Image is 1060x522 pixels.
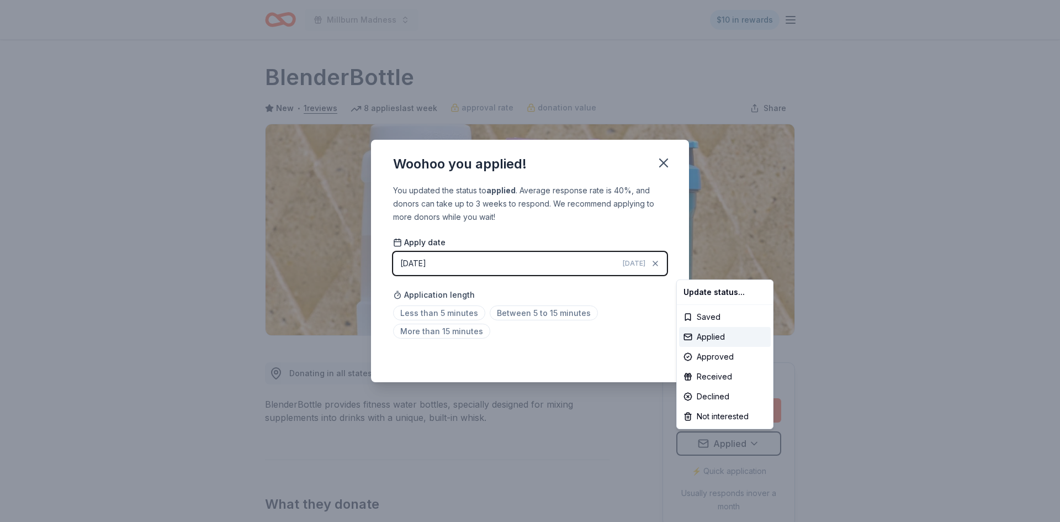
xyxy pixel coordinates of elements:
[679,407,771,426] div: Not interested
[679,282,771,302] div: Update status...
[679,387,771,407] div: Declined
[679,327,771,347] div: Applied
[679,367,771,387] div: Received
[679,347,771,367] div: Approved
[327,13,396,27] span: Millburn Madness
[679,307,771,327] div: Saved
